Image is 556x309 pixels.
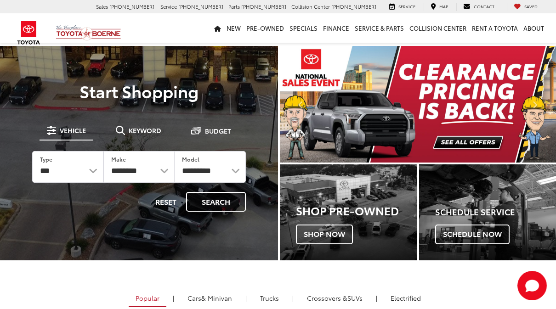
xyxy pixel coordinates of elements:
li: | [170,293,176,303]
a: Contact [456,3,501,11]
label: Model [182,155,199,163]
a: Service & Parts: Opens in a new tab [352,13,407,43]
div: Toyota [280,164,417,260]
span: Map [439,3,448,9]
label: Make [111,155,126,163]
a: Pre-Owned [244,13,287,43]
a: Shop Pre-Owned Shop Now [280,164,417,260]
span: Shop Now [296,225,353,244]
a: Map [424,3,455,11]
span: Contact [474,3,494,9]
a: Home [211,13,224,43]
span: Keyword [129,127,161,134]
button: Click to view next picture. [515,64,556,144]
li: | [243,293,249,303]
label: Type [40,155,52,163]
a: New [224,13,244,43]
button: Search [186,192,246,212]
a: Finance [320,13,352,43]
li: | [290,293,296,303]
a: Service [382,3,422,11]
a: Electrified [384,290,428,306]
span: Crossovers & [307,293,347,303]
a: Collision Center [407,13,469,43]
span: [PHONE_NUMBER] [241,3,286,10]
button: Toggle Chat Window [517,271,547,300]
span: [PHONE_NUMBER] [109,3,154,10]
a: Trucks [253,290,286,306]
span: Vehicle [60,127,86,134]
a: Cars [181,290,239,306]
img: Toyota [11,18,46,48]
span: Service [160,3,177,10]
a: Rent a Toyota [469,13,521,43]
a: Specials [287,13,320,43]
span: Saved [524,3,538,9]
li: | [374,293,380,303]
span: Budget [205,128,231,134]
svg: Start Chat [517,271,547,300]
button: Click to view previous picture. [280,64,321,144]
span: [PHONE_NUMBER] [331,3,376,10]
span: Collision Center [291,3,330,10]
p: Start Shopping [19,82,259,100]
section: Carousel section with vehicle pictures - may contain disclaimers. [280,46,556,163]
span: Schedule Now [435,225,510,244]
span: Service [398,3,415,9]
img: Vic Vaughan Toyota of Boerne [56,25,121,41]
a: SUVs [300,290,369,306]
span: Parts [228,3,240,10]
span: Sales [96,3,108,10]
h3: Shop Pre-Owned [296,204,417,216]
span: [PHONE_NUMBER] [178,3,223,10]
a: My Saved Vehicles [507,3,545,11]
img: Clearance Pricing Is Back [280,46,556,163]
a: About [521,13,547,43]
button: Reset [148,192,184,212]
span: & Minivan [201,293,232,303]
a: Popular [129,290,166,307]
div: carousel slide number 1 of 2 [280,46,556,163]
